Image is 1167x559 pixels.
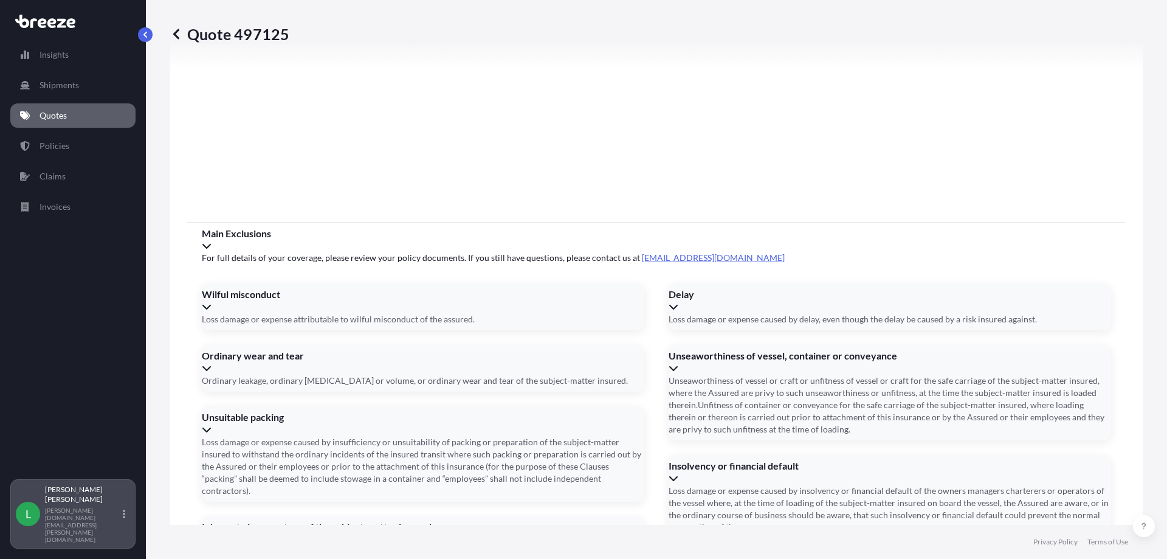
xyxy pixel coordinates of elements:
span: For full details of your coverage, please review your policy documents. If you still have questio... [202,252,1111,264]
div: Main Exclusions [202,227,1111,252]
div: Wilful misconduct [202,288,644,313]
p: [PERSON_NAME][DOMAIN_NAME][EMAIL_ADDRESS][PERSON_NAME][DOMAIN_NAME] [45,507,120,543]
span: L [26,508,31,520]
span: Loss damage or expense caused by delay, even though the delay be caused by a risk insured against. [669,313,1037,325]
a: Policies [10,134,136,158]
p: [PERSON_NAME] [PERSON_NAME] [45,485,120,504]
div: Insolvency or financial default [669,460,1111,484]
span: Ordinary wear and tear [202,350,644,362]
span: Loss damage or expense attributable to wilful misconduct of the assured. [202,313,475,325]
p: Quote 497125 [170,24,289,44]
p: Quotes [40,109,67,122]
span: Unsuitable packing [202,411,644,423]
div: Unseaworthiness of vessel, container or conveyance [669,350,1111,374]
div: Ordinary wear and tear [202,350,644,374]
span: Inherent vice or nature of the subject-matter insured [202,521,644,533]
span: Ordinary leakage, ordinary [MEDICAL_DATA] or volume, or ordinary wear and tear of the subject-mat... [202,375,628,387]
a: Invoices [10,195,136,219]
p: Shipments [40,79,79,91]
p: Claims [40,170,66,182]
span: Main Exclusions [202,227,1111,240]
div: Unsuitable packing [202,411,644,436]
a: Terms of Use [1087,537,1128,547]
p: Invoices [40,201,71,213]
span: Unseaworthiness of vessel or craft or unfitness of vessel or craft for the safe carriage of the s... [669,375,1111,436]
div: Inherent vice or nature of the subject-matter insured [202,521,644,546]
a: Claims [10,164,136,189]
a: Shipments [10,73,136,97]
span: Unseaworthiness of vessel, container or conveyance [669,350,1111,362]
a: Quotes [10,103,136,128]
p: Insights [40,49,69,61]
span: Loss damage or expense caused by insufficiency or unsuitability of packing or preparation of the ... [202,436,644,497]
a: Privacy Policy [1033,537,1078,547]
a: Insights [10,43,136,67]
p: Policies [40,140,69,152]
span: Delay [669,288,1111,300]
span: Wilful misconduct [202,288,644,300]
span: Loss damage or expense caused by insolvency or financial default of the owners managers charterer... [669,485,1111,533]
span: Insolvency or financial default [669,460,1111,472]
div: Delay [669,288,1111,313]
a: [EMAIL_ADDRESS][DOMAIN_NAME] [642,252,785,263]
